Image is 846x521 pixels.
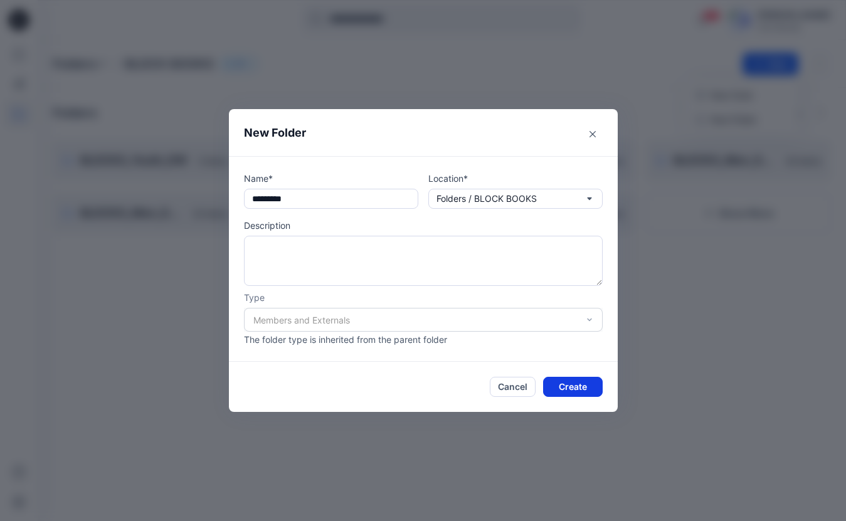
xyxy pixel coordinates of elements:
button: Create [543,377,603,397]
p: Location* [428,172,603,185]
p: Type [244,291,603,304]
button: Close [583,124,603,144]
header: New Folder [229,109,618,156]
button: Cancel [490,377,536,397]
button: Folders / BLOCK BOOKS [428,189,603,209]
p: Name* [244,172,418,185]
p: Description [244,219,603,232]
p: The folder type is inherited from the parent folder [244,333,603,346]
p: Folders / BLOCK BOOKS [436,192,537,206]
